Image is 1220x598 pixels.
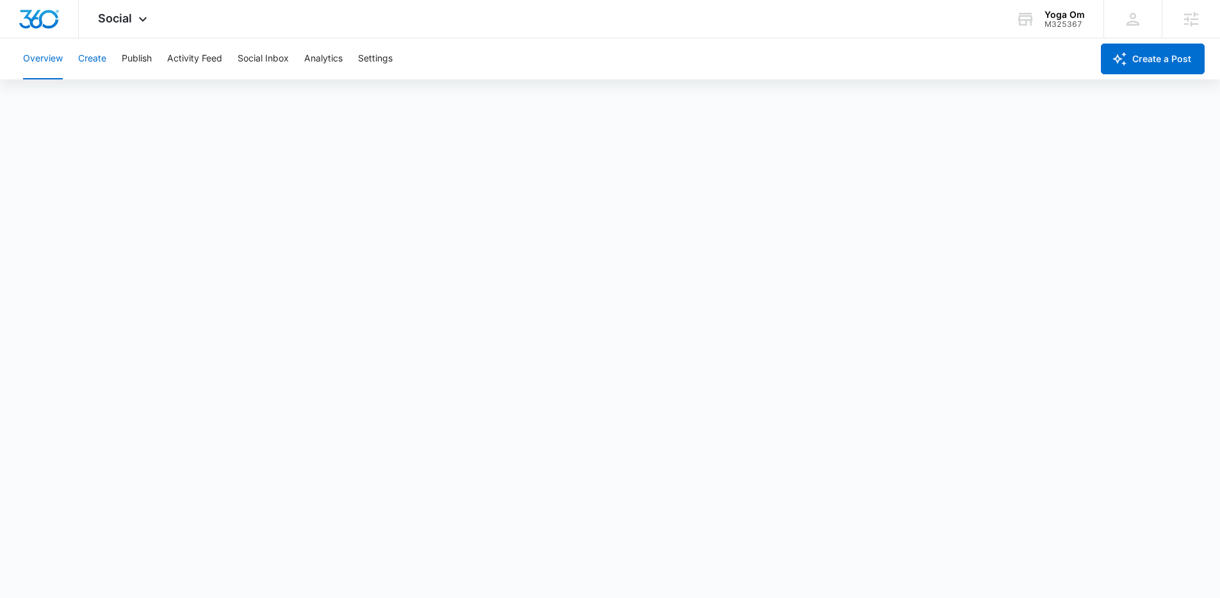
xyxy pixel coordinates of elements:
[1101,44,1205,74] button: Create a Post
[78,38,106,79] button: Create
[1045,10,1085,20] div: account name
[122,38,152,79] button: Publish
[304,38,343,79] button: Analytics
[1045,20,1085,29] div: account id
[358,38,393,79] button: Settings
[167,38,222,79] button: Activity Feed
[23,38,63,79] button: Overview
[98,12,132,25] span: Social
[238,38,289,79] button: Social Inbox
